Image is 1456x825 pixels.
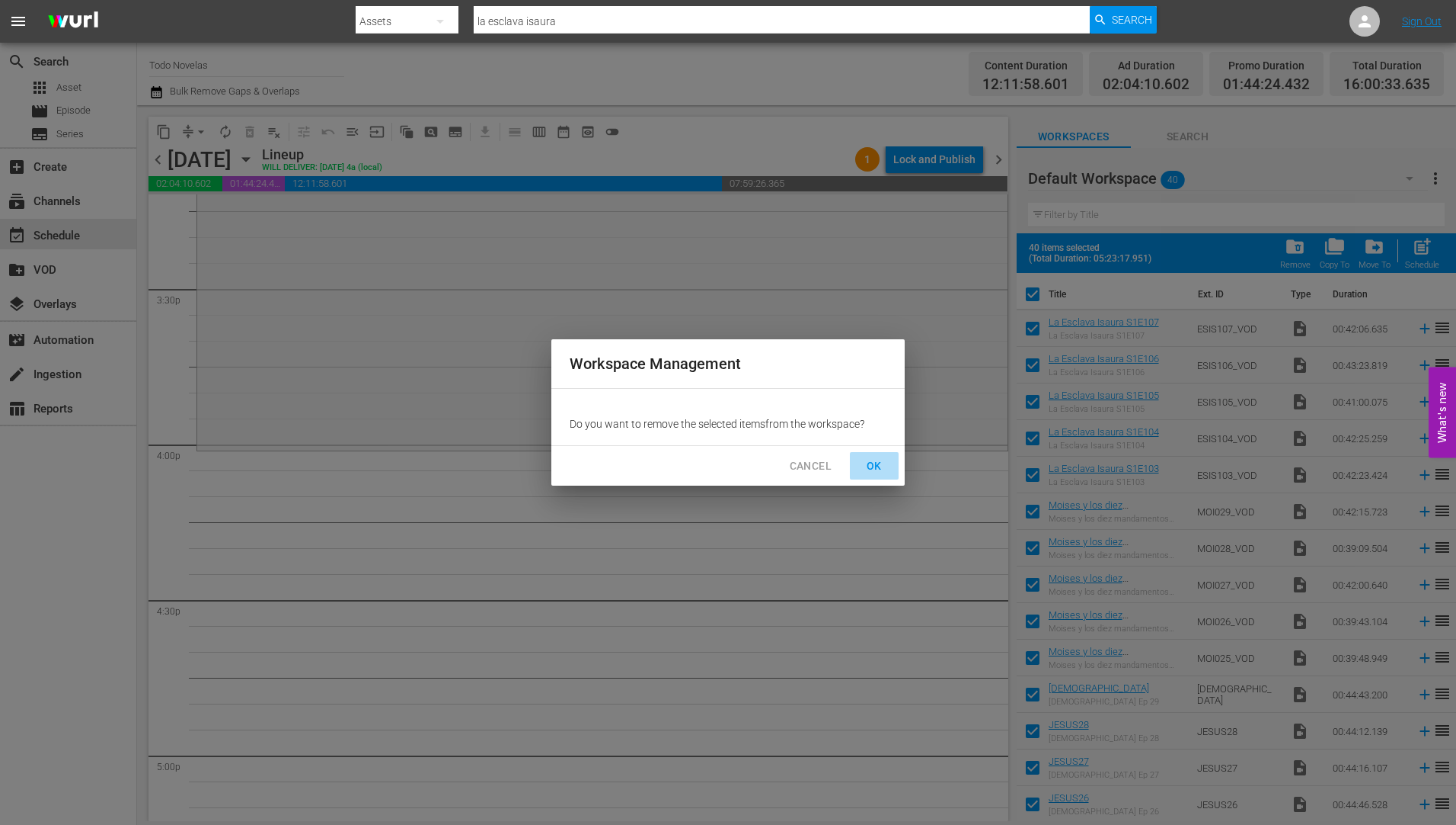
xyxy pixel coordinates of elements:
span: CANCEL [790,457,832,476]
p: Do you want to remove the selected item s from the workspace? [570,416,886,432]
span: Search [1112,6,1152,34]
button: Open Feedback Widget [1429,368,1456,458]
button: CANCEL [777,452,844,480]
a: Sign Out [1402,15,1442,27]
img: ans4CAIJ8jUAAAAAAAAAAAAAAAAAAAAAAAAgQb4GAAAAAAAAAAAAAAAAAAAAAAAAJMjXAAAAAAAAAAAAAAAAAAAAAAAAgAT5G... [37,4,110,40]
button: OK [850,452,899,480]
span: OK [862,457,886,476]
span: menu [9,12,27,30]
h2: Workspace Management [570,352,886,376]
